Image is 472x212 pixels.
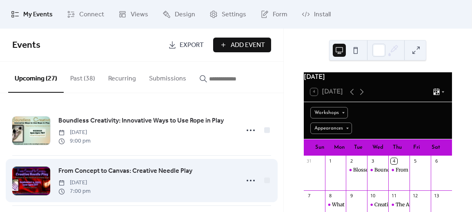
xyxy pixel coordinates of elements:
[58,179,91,187] span: [DATE]
[231,40,265,50] span: Add Event
[370,158,376,164] div: 3
[353,167,424,174] div: Blossoming with Sissification
[387,139,407,156] div: Thu
[58,116,224,126] span: Boundless Creativity: Innovative Ways to Use Rope in Play
[296,3,337,25] a: Install
[327,193,334,199] div: 8
[391,158,397,164] div: 4
[8,62,64,93] button: Upcoming (27)
[314,10,331,20] span: Install
[412,158,418,164] div: 5
[203,3,252,25] a: Settings
[306,193,312,199] div: 7
[391,193,397,199] div: 11
[325,201,346,208] div: What to Expect at Your First Kink Party
[23,10,53,20] span: My Events
[222,10,246,20] span: Settings
[58,166,192,176] a: From Concept to Canvas: Creative Needle Play
[112,3,154,25] a: Views
[367,201,388,208] div: Creating Paw-sitive Experiences: Puppy Play 101
[388,201,410,208] div: The Animal Within: Primal Play 101
[368,139,387,156] div: Wed
[367,167,388,174] div: Boundless Creativity: Innovative Ways to Use Rope in Play
[102,62,142,92] button: Recurring
[58,128,91,137] span: [DATE]
[254,3,294,25] a: Form
[332,201,425,208] div: What to Expect at Your First Kink Party
[61,3,110,25] a: Connect
[58,187,91,196] span: 7:00 pm
[175,10,195,20] span: Design
[327,158,334,164] div: 1
[5,3,59,25] a: My Events
[348,158,354,164] div: 2
[310,139,330,156] div: Sun
[180,40,204,50] span: Export
[346,167,367,174] div: Blossoming with Sissification
[213,38,271,52] button: Add Event
[330,139,349,156] div: Mon
[156,3,201,25] a: Design
[58,116,224,126] a: Boundless Creativity: Innovative Ways to Use Rope in Play
[131,10,148,20] span: Views
[304,72,452,82] div: [DATE]
[433,193,439,199] div: 13
[348,193,354,199] div: 9
[273,10,287,20] span: Form
[426,139,445,156] div: Sat
[142,62,193,92] button: Submissions
[349,139,368,156] div: Tue
[412,193,418,199] div: 12
[407,139,426,156] div: Fri
[306,158,312,164] div: 31
[162,38,210,52] a: Export
[433,158,439,164] div: 6
[370,193,376,199] div: 10
[64,62,102,92] button: Past (38)
[12,36,40,54] span: Events
[79,10,104,20] span: Connect
[58,137,91,145] span: 9:00 pm
[388,167,410,174] div: From Concept to Canvas: Creative Needle Play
